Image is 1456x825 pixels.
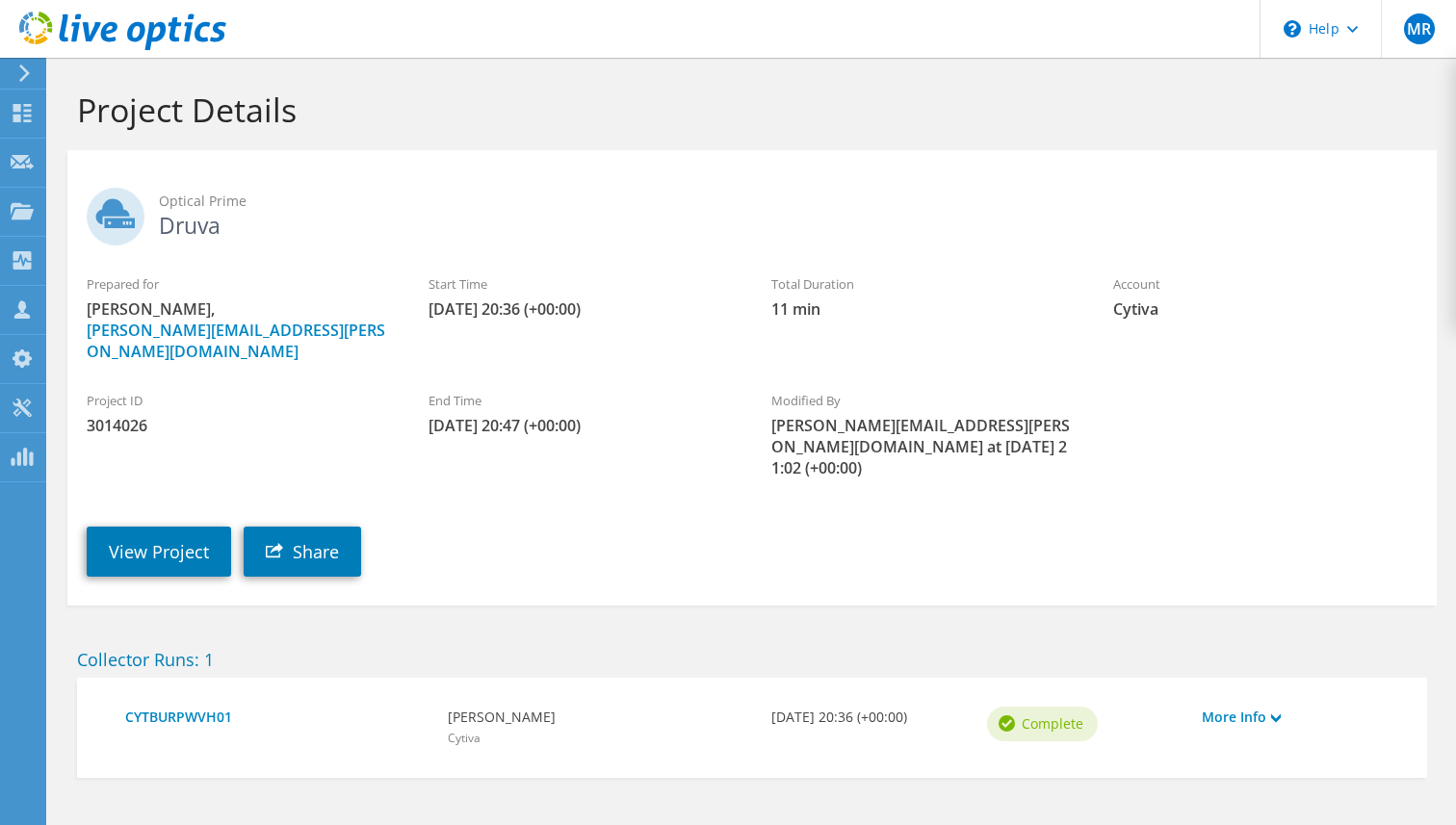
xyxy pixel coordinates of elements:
b: [PERSON_NAME] [448,707,751,728]
span: Optical Prime [159,191,1417,212]
label: Total Duration [771,274,1075,294]
span: [PERSON_NAME], [87,298,390,362]
span: [DATE] 20:47 (+00:00) [429,415,732,436]
label: Prepared for [87,274,390,294]
span: [PERSON_NAME][EMAIL_ADDRESS][PERSON_NAME][DOMAIN_NAME] at [DATE] 21:02 (+00:00) [771,415,1075,478]
a: View Project [87,527,231,577]
label: Modified By [771,391,1075,410]
span: Complete [1022,713,1083,735]
h2: Collector Runs: 1 [77,649,1427,670]
a: [PERSON_NAME][EMAIL_ADDRESS][PERSON_NAME][DOMAIN_NAME] [87,320,385,362]
h1: Project Details [77,90,1417,130]
span: 11 min [771,298,1075,320]
span: Cytiva [1113,298,1417,320]
h2: Druva [87,188,1417,236]
label: Account [1113,274,1417,294]
a: Share [244,527,361,577]
label: Start Time [429,274,732,294]
svg: \n [1284,20,1301,38]
span: 3014026 [87,415,390,436]
a: CYTBURPWVH01 [125,707,429,728]
b: [DATE] 20:36 (+00:00) [771,707,968,728]
label: Project ID [87,391,390,410]
a: More Info [1202,707,1398,728]
label: End Time [429,391,732,410]
span: MR [1404,13,1435,44]
span: [DATE] 20:36 (+00:00) [429,298,732,320]
span: Cytiva [448,730,481,746]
